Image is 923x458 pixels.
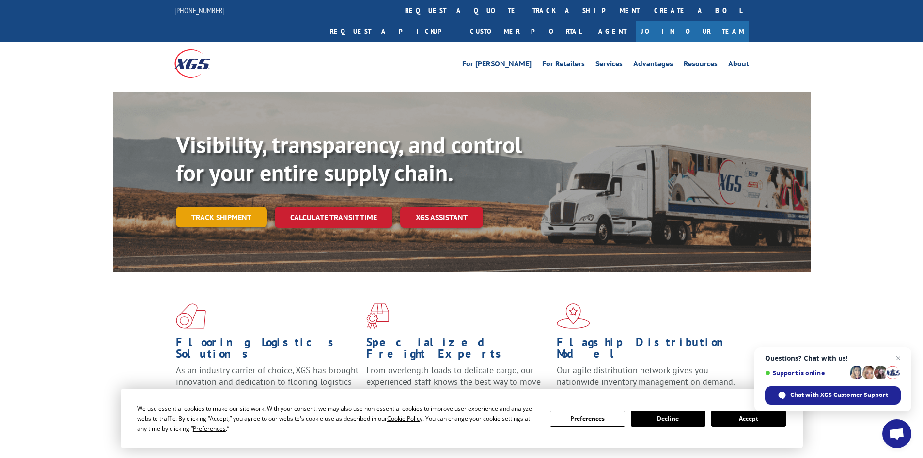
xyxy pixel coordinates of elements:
a: For Retailers [542,60,585,71]
span: Close chat [892,352,904,364]
a: Advantages [633,60,673,71]
a: About [728,60,749,71]
div: Chat with XGS Customer Support [765,386,901,405]
span: As an industry carrier of choice, XGS has brought innovation and dedication to flooring logistics... [176,364,359,399]
a: Calculate transit time [275,207,392,228]
span: Cookie Policy [387,414,422,423]
a: Resources [684,60,718,71]
span: Chat with XGS Customer Support [790,391,888,399]
a: Customer Portal [463,21,589,42]
a: [PHONE_NUMBER] [174,5,225,15]
h1: Specialized Freight Experts [366,336,549,364]
span: Questions? Chat with us! [765,354,901,362]
h1: Flooring Logistics Solutions [176,336,359,364]
img: xgs-icon-total-supply-chain-intelligence-red [176,303,206,329]
a: XGS ASSISTANT [400,207,483,228]
div: Cookie Consent Prompt [121,389,803,448]
a: Join Our Team [636,21,749,42]
span: Our agile distribution network gives you nationwide inventory management on demand. [557,364,735,387]
a: Agent [589,21,636,42]
span: Support is online [765,369,846,377]
button: Accept [711,411,786,427]
h1: Flagship Distribution Model [557,336,740,364]
a: Track shipment [176,207,267,227]
a: For [PERSON_NAME] [462,60,532,71]
b: Visibility, transparency, and control for your entire supply chain. [176,129,522,188]
img: xgs-icon-focused-on-flooring-red [366,303,389,329]
a: Services [595,60,623,71]
button: Decline [631,411,705,427]
img: xgs-icon-flagship-distribution-model-red [557,303,590,329]
div: We use essential cookies to make our site work. With your consent, we may also use non-essential ... [137,403,538,434]
a: Request a pickup [323,21,463,42]
button: Preferences [550,411,625,427]
span: Preferences [193,425,226,433]
div: Open chat [882,419,911,448]
p: From overlength loads to delicate cargo, our experienced staff knows the best way to move your fr... [366,364,549,408]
